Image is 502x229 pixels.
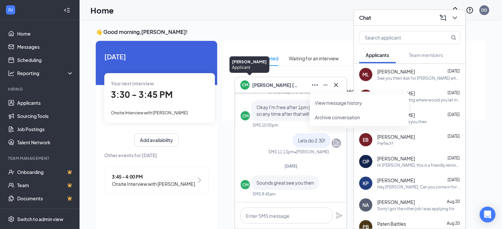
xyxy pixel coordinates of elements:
button: Cross [331,80,341,90]
span: 3:45 - 4:00 PM [112,173,195,180]
span: Other events for [DATE] [104,152,209,159]
span: [DATE] [448,90,460,95]
span: Team members [409,52,443,58]
div: I was just wondering where would you let me know if my interview would be scheduled [377,97,460,103]
div: [PERSON_NAME] [232,59,267,65]
div: Sorry I got the other job I was applying for [377,206,454,212]
a: Scheduling [17,53,74,67]
span: Onsite Interview with [PERSON_NAME] [112,180,195,187]
div: Team Management [8,156,72,161]
span: [DATE] [284,163,297,168]
a: Messages [17,40,74,53]
div: DD [481,7,487,13]
a: Sourcing Tools [17,109,74,123]
span: [PERSON_NAME] [PERSON_NAME] [252,81,298,89]
div: CM [242,113,249,119]
div: Hi [PERSON_NAME], this is a friendly reminder. To move forward with your application for Team Mem... [377,162,460,168]
svg: WorkstreamLogo [7,7,14,13]
span: [DATE] [448,177,460,182]
span: [DATE] [448,134,460,139]
div: Hey [PERSON_NAME], Can you come in for an interview [DATE] at 10:15am? [377,184,460,190]
a: Job Postings [17,123,74,136]
span: Paten Battles [377,220,406,227]
span: [DATE] [104,51,209,62]
svg: Minimize [321,81,329,89]
div: NA [362,202,369,208]
div: SMS 11:13pm [268,149,294,155]
svg: Analysis [8,70,15,76]
span: Lets do 2:30! [298,137,325,143]
div: Open Intercom Messenger [480,207,495,222]
div: KP [363,180,369,186]
span: Sounds great see you then [256,180,314,186]
svg: Ellipses [311,81,319,89]
button: Archive conversation [315,114,360,121]
svg: Plane [335,212,343,219]
span: [PERSON_NAME] [377,199,415,205]
div: SMS 10:05pm [252,122,278,128]
span: [DATE] [448,69,460,73]
div: Applicant [232,65,267,70]
div: Perfect!! [377,141,393,146]
div: Hiring [8,86,72,92]
a: Talent Network [17,136,74,149]
span: [PERSON_NAME] [377,177,415,184]
button: Ellipses [310,80,320,90]
span: [PERSON_NAME] [377,68,415,75]
span: [PERSON_NAME] [377,90,415,97]
div: Interview completed [233,55,278,62]
svg: Notifications [451,6,459,14]
div: CM [242,182,249,187]
a: SurveysCrown [17,205,74,218]
span: [DATE] [448,156,460,160]
div: EB [363,136,369,143]
div: OP [362,158,369,165]
button: Add availability [134,133,179,147]
a: Home [17,27,74,40]
div: Switch to admin view [17,216,63,222]
span: [PERSON_NAME] [377,155,415,162]
svg: Collapse [64,7,70,14]
svg: MagnifyingGlass [451,35,456,40]
svg: ChevronDown [451,14,459,22]
span: Aug 20 [447,199,460,204]
button: ChevronDown [450,13,460,23]
input: Search applicant [359,31,438,44]
div: ML [362,71,369,78]
svg: Cross [332,81,340,89]
div: See you then! Ask for [PERSON_NAME] when you arrive! [377,75,460,81]
h1: Home [90,5,114,16]
h3: Chat [359,14,371,21]
svg: Company [332,139,340,147]
svg: QuestionInfo [466,6,474,14]
button: ComposeMessage [438,13,448,23]
h3: 👋 Good morning, [PERSON_NAME] ! [96,28,485,36]
svg: Settings [8,216,15,222]
a: DocumentsCrown [17,192,74,205]
div: Waiting for an interview [289,55,339,62]
span: Your next interview [111,80,154,86]
a: Applicants [17,96,74,109]
span: [PERSON_NAME] [377,133,415,140]
a: TeamCrown [17,179,74,192]
svg: ComposeMessage [439,14,447,22]
div: SMS 8:45am [252,191,276,197]
span: • [PERSON_NAME] [294,149,329,155]
span: Applicants [366,52,389,58]
a: OnboardingCrown [17,165,74,179]
span: [DATE] [448,112,460,117]
span: Onsite Interview with [PERSON_NAME] [111,110,188,115]
span: Okay I'm free after 1pm [DATE] so any time after that will work [256,104,322,117]
button: Minimize [320,80,331,90]
div: Reporting [17,70,74,76]
a: View message history [315,100,403,106]
span: Aug 20 [447,221,460,226]
span: 3:30 - 3:45 PM [111,89,173,100]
